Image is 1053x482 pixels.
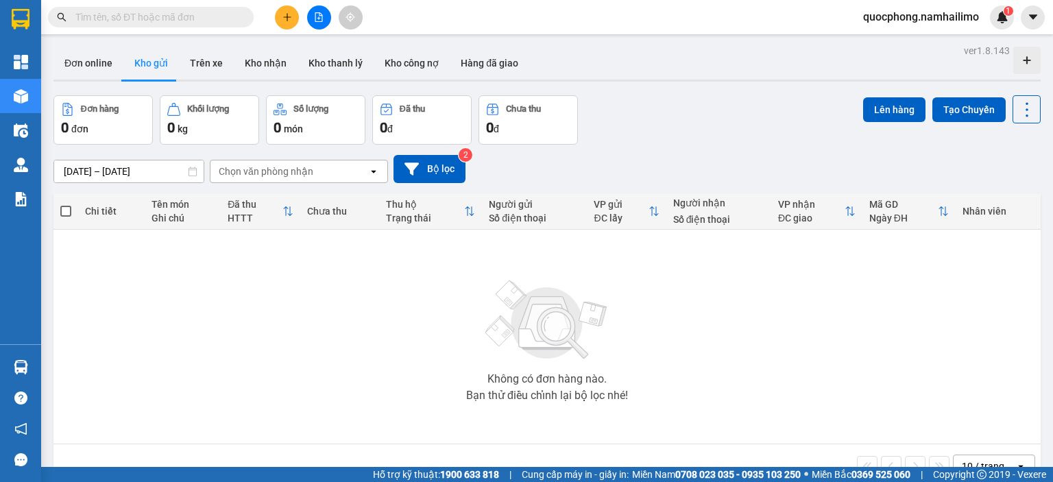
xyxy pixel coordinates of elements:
span: file-add [314,12,324,22]
svg: open [1015,461,1026,472]
button: plus [275,5,299,29]
img: warehouse-icon [14,158,28,172]
th: Toggle SortBy [862,193,956,230]
span: 0 [167,119,175,136]
div: Ghi chú [152,213,214,224]
div: Đơn hàng [81,104,119,114]
div: Bạn thử điều chỉnh lại bộ lọc nhé! [466,390,628,401]
sup: 2 [459,148,472,162]
button: caret-down [1021,5,1045,29]
button: aim [339,5,363,29]
strong: 0708 023 035 - 0935 103 250 [675,469,801,480]
button: Kho công nợ [374,47,450,80]
strong: 0369 525 060 [851,469,910,480]
span: Cung cấp máy in - giấy in: [522,467,629,482]
img: warehouse-icon [14,123,28,138]
span: đơn [71,123,88,134]
img: warehouse-icon [14,360,28,374]
th: Toggle SortBy [379,193,483,230]
div: Chọn văn phòng nhận [219,165,313,178]
button: Chưa thu0đ [479,95,578,145]
img: dashboard-icon [14,55,28,69]
div: VP gửi [594,199,648,210]
button: Bộ lọc [394,155,465,183]
button: Trên xe [179,47,234,80]
div: 10 / trang [962,459,1004,473]
span: question-circle [14,391,27,405]
span: ⚪️ [804,472,808,477]
div: Đã thu [228,199,282,210]
span: 0 [274,119,281,136]
input: Tìm tên, số ĐT hoặc mã đơn [75,10,237,25]
div: Nhân viên [963,206,1034,217]
button: Số lượng0món [266,95,365,145]
div: Không có đơn hàng nào. [487,374,607,385]
div: VP nhận [778,199,845,210]
div: Chưa thu [506,104,541,114]
div: Số lượng [293,104,328,114]
span: quocphong.namhailimo [852,8,990,25]
div: Thu hộ [386,199,465,210]
button: Đơn online [53,47,123,80]
span: món [284,123,303,134]
span: caret-down [1027,11,1039,23]
th: Toggle SortBy [587,193,666,230]
th: Toggle SortBy [771,193,862,230]
div: HTTT [228,213,282,224]
div: ĐC lấy [594,213,648,224]
div: Chưa thu [307,206,372,217]
span: | [921,467,923,482]
div: ver 1.8.143 [964,43,1010,58]
sup: 1 [1004,6,1013,16]
button: Kho thanh lý [298,47,374,80]
span: 1 [1006,6,1010,16]
img: svg+xml;base64,PHN2ZyBjbGFzcz0ibGlzdC1wbHVnX19zdmciIHhtbG5zPSJodHRwOi8vd3d3LnczLm9yZy8yMDAwL3N2Zy... [479,272,616,368]
input: Select a date range. [54,160,204,182]
img: logo-vxr [12,9,29,29]
span: Miền Bắc [812,467,910,482]
img: solution-icon [14,192,28,206]
span: aim [346,12,355,22]
button: Đã thu0đ [372,95,472,145]
span: | [509,467,511,482]
button: Tạo Chuyến [932,97,1006,122]
div: Chi tiết [85,206,138,217]
span: Hỗ trợ kỹ thuật: [373,467,499,482]
span: 0 [61,119,69,136]
div: Tạo kho hàng mới [1013,47,1041,74]
div: Người gửi [489,199,580,210]
div: Ngày ĐH [869,213,938,224]
button: Kho gửi [123,47,179,80]
div: Số điện thoại [673,214,764,225]
div: Đã thu [400,104,425,114]
span: kg [178,123,188,134]
span: Miền Nam [632,467,801,482]
button: Khối lượng0kg [160,95,259,145]
button: Kho nhận [234,47,298,80]
span: đ [387,123,393,134]
div: Tên món [152,199,214,210]
span: notification [14,422,27,435]
span: 0 [486,119,494,136]
span: copyright [977,470,987,479]
span: 0 [380,119,387,136]
div: Số điện thoại [489,213,580,224]
button: Đơn hàng0đơn [53,95,153,145]
button: Lên hàng [863,97,925,122]
button: Hàng đã giao [450,47,529,80]
strong: 1900 633 818 [440,469,499,480]
div: ĐC giao [778,213,845,224]
svg: open [368,166,379,177]
th: Toggle SortBy [221,193,300,230]
img: warehouse-icon [14,89,28,104]
div: Khối lượng [187,104,229,114]
span: message [14,453,27,466]
span: đ [494,123,499,134]
span: search [57,12,66,22]
div: Trạng thái [386,213,465,224]
div: Mã GD [869,199,938,210]
div: Người nhận [673,197,764,208]
img: icon-new-feature [996,11,1008,23]
button: file-add [307,5,331,29]
span: plus [282,12,292,22]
